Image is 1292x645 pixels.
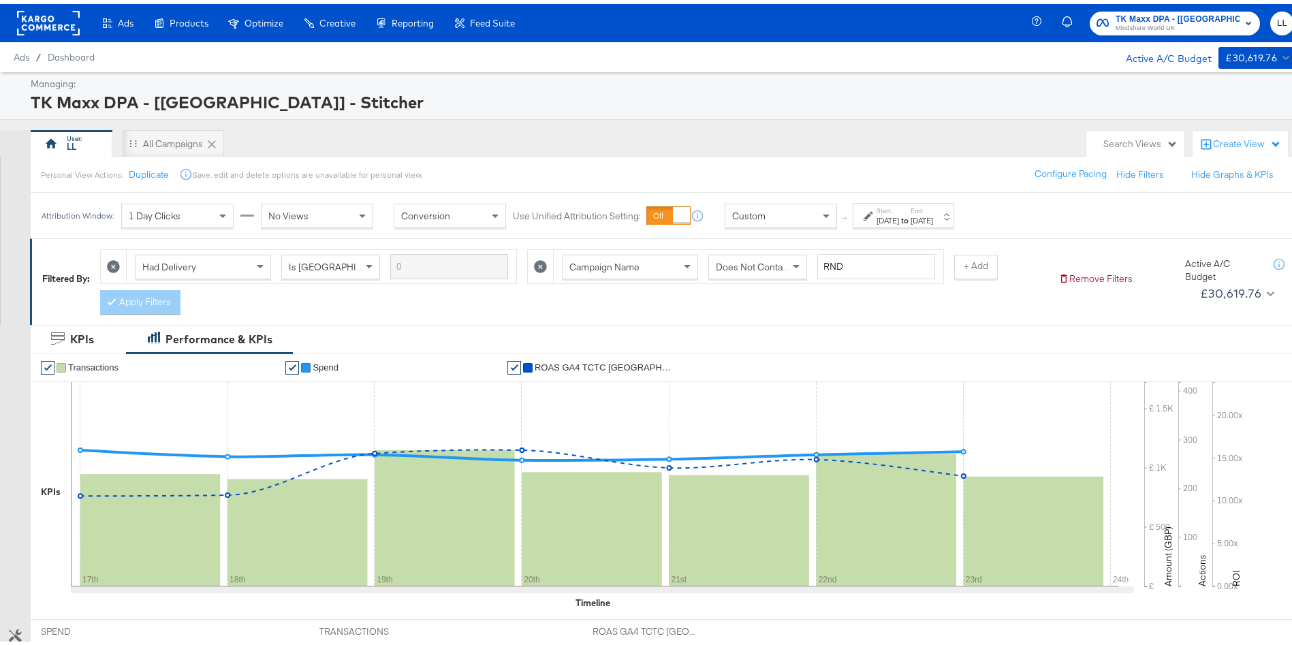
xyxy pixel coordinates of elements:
span: Optimize [245,14,283,25]
label: End: [911,202,933,211]
span: SPEND [41,621,143,634]
button: Configure Pacing [1025,158,1116,183]
label: Use Unified Attribution Setting: [513,206,641,219]
div: Timeline [576,593,610,605]
span: Transactions [68,358,119,368]
div: [DATE] [911,211,933,222]
text: Actions [1196,550,1208,582]
span: ROAS GA4 TCTC [GEOGRAPHIC_DATA] [593,621,695,634]
text: Amount (GBP) [1162,522,1174,582]
span: Had Delivery [142,257,196,269]
span: Ads [118,14,133,25]
div: Active A/C Budget [1112,43,1212,63]
span: No Views [268,206,309,218]
strong: to [899,211,911,221]
span: Feed Suite [470,14,515,25]
span: / [29,48,48,59]
div: [DATE] [877,211,899,222]
div: KPIs [41,482,61,494]
div: All Campaigns [143,133,203,146]
span: Ads [14,48,29,59]
div: £30,619.76 [1200,279,1261,300]
span: Is [GEOGRAPHIC_DATA] [289,257,393,269]
div: Save, edit and delete options are unavailable for personal view. [193,166,422,176]
text: ROI [1230,566,1242,582]
span: Creative [319,14,356,25]
span: TRANSACTIONS [319,621,422,634]
button: + Add [954,251,998,275]
div: KPIs [70,328,94,343]
span: Campaign Name [569,257,640,269]
span: Does Not Contain [716,257,790,269]
span: Spend [313,358,338,368]
a: Dashboard [48,48,95,59]
span: ROAS GA4 TCTC [GEOGRAPHIC_DATA] [535,358,671,368]
div: Attribution Window: [41,207,114,217]
span: Custom [732,206,766,218]
input: Enter a search term [390,250,508,275]
label: Start: [877,202,899,211]
div: Create View [1213,133,1281,147]
button: Remove Filters [1058,268,1133,281]
div: Search Views [1103,133,1178,146]
a: ✔ [507,357,521,371]
span: Products [170,14,208,25]
div: Managing: [31,74,1291,86]
div: Active A/C Budget [1185,253,1260,279]
div: Personal View Actions: [41,166,123,176]
button: Duplicate [129,164,169,177]
span: 1 Day Clicks [129,206,180,218]
a: ✔ [41,357,54,371]
button: Hide Graphs & KPIs [1191,164,1274,177]
button: TK Maxx DPA - [[GEOGRAPHIC_DATA]] - StitcherMindshare World UK [1090,7,1260,31]
div: TK Maxx DPA - [[GEOGRAPHIC_DATA]] - Stitcher [31,86,1291,110]
span: Reporting [392,14,434,25]
div: Drag to reorder tab [129,136,137,143]
div: LL [67,136,76,149]
button: £30,619.76 [1195,279,1277,300]
div: Performance & KPIs [166,328,272,343]
div: Filtered By: [42,268,90,281]
span: ↑ [838,212,851,217]
div: £30,619.76 [1225,46,1277,63]
button: Hide Filters [1116,164,1164,177]
span: Conversion [401,206,450,218]
span: Mindshare World UK [1116,19,1240,30]
input: Enter a search term [817,250,935,275]
a: ✔ [285,357,299,371]
span: LL [1276,12,1289,27]
span: TK Maxx DPA - [[GEOGRAPHIC_DATA]] - Stitcher [1116,8,1240,22]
